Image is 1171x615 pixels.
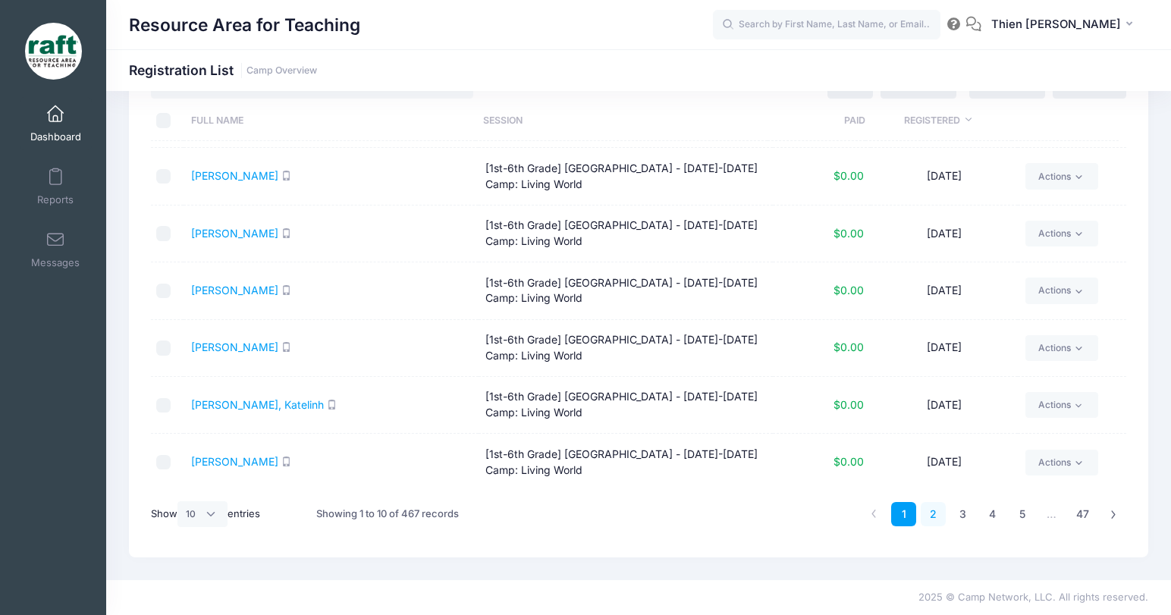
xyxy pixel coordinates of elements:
[191,455,278,468] a: [PERSON_NAME]
[1025,221,1097,246] a: Actions
[871,148,1018,205] td: [DATE]
[37,193,74,206] span: Reports
[20,223,92,276] a: Messages
[281,171,291,180] i: SMS enabled
[246,65,317,77] a: Camp Overview
[191,227,278,240] a: [PERSON_NAME]
[479,320,773,377] td: [1st-6th Grade] [GEOGRAPHIC_DATA] - [DATE]-[DATE] Camp: Living World
[327,400,337,409] i: SMS enabled
[129,62,317,78] h1: Registration List
[191,340,278,353] a: [PERSON_NAME]
[834,284,864,297] span: $0.00
[20,97,92,150] a: Dashboard
[479,262,773,319] td: [1st-6th Grade] [GEOGRAPHIC_DATA] - [DATE]-[DATE] Camp: Living World
[918,591,1148,603] span: 2025 © Camp Network, LLC. All rights reserved.
[479,434,773,490] td: [1st-6th Grade] [GEOGRAPHIC_DATA] - [DATE]-[DATE] Camp: Living World
[871,320,1018,377] td: [DATE]
[921,502,946,527] a: 2
[1069,502,1097,527] a: 47
[950,502,975,527] a: 3
[177,501,228,527] select: Showentries
[1025,163,1097,189] a: Actions
[281,285,291,295] i: SMS enabled
[25,23,82,80] img: Resource Area for Teaching
[184,101,476,141] th: Full Name: activate to sort column ascending
[129,8,360,42] h1: Resource Area for Teaching
[476,101,768,141] th: Session: activate to sort column ascending
[713,10,940,40] input: Search by First Name, Last Name, or Email...
[871,377,1018,434] td: [DATE]
[834,340,864,353] span: $0.00
[479,377,773,434] td: [1st-6th Grade] [GEOGRAPHIC_DATA] - [DATE]-[DATE] Camp: Living World
[1009,502,1034,527] a: 5
[834,398,864,411] span: $0.00
[871,434,1018,490] td: [DATE]
[191,284,278,297] a: [PERSON_NAME]
[479,206,773,262] td: [1st-6th Grade] [GEOGRAPHIC_DATA] - [DATE]-[DATE] Camp: Living World
[1025,392,1097,418] a: Actions
[151,501,260,527] label: Show entries
[191,169,278,182] a: [PERSON_NAME]
[981,8,1148,42] button: Thien [PERSON_NAME]
[30,130,81,143] span: Dashboard
[281,342,291,352] i: SMS enabled
[316,497,459,532] div: Showing 1 to 10 of 467 records
[31,256,80,269] span: Messages
[281,457,291,466] i: SMS enabled
[1025,278,1097,303] a: Actions
[1025,450,1097,475] a: Actions
[871,262,1018,319] td: [DATE]
[871,206,1018,262] td: [DATE]
[834,169,864,182] span: $0.00
[891,502,916,527] a: 1
[834,227,864,240] span: $0.00
[1025,335,1097,361] a: Actions
[20,160,92,213] a: Reports
[191,398,324,411] a: [PERSON_NAME], Katelinh
[834,455,864,468] span: $0.00
[479,148,773,205] td: [1st-6th Grade] [GEOGRAPHIC_DATA] - [DATE]-[DATE] Camp: Living World
[980,502,1005,527] a: 4
[768,101,865,141] th: Paid: activate to sort column ascending
[281,228,291,238] i: SMS enabled
[991,16,1121,33] span: Thien [PERSON_NAME]
[865,101,1012,141] th: Registered: activate to sort column ascending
